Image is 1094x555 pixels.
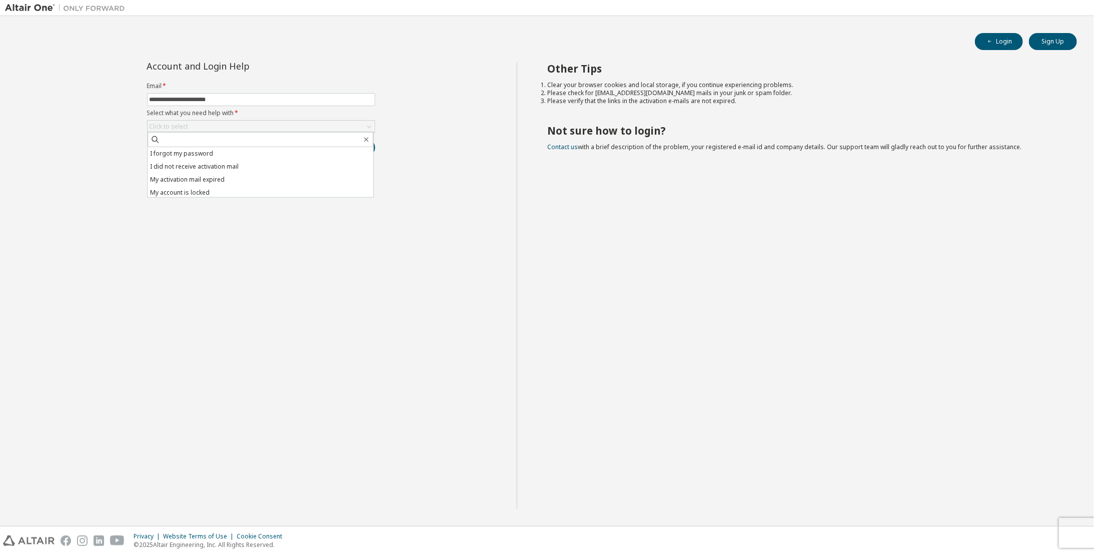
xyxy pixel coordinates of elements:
img: linkedin.svg [94,535,104,546]
button: Login [975,33,1023,50]
div: Cookie Consent [237,532,288,540]
a: Contact us [547,143,578,151]
h2: Not sure how to login? [547,124,1059,137]
img: altair_logo.svg [3,535,55,546]
span: with a brief description of the problem, your registered e-mail id and company details. Our suppo... [547,143,1021,151]
div: Account and Login Help [147,62,330,70]
img: instagram.svg [77,535,88,546]
li: Please check for [EMAIL_ADDRESS][DOMAIN_NAME] mails in your junk or spam folder. [547,89,1059,97]
img: Altair One [5,3,130,13]
p: © 2025 Altair Engineering, Inc. All Rights Reserved. [134,540,288,549]
div: Website Terms of Use [163,532,237,540]
label: Select what you need help with [147,109,375,117]
li: Please verify that the links in the activation e-mails are not expired. [547,97,1059,105]
h2: Other Tips [547,62,1059,75]
img: facebook.svg [61,535,71,546]
label: Email [147,82,375,90]
li: I forgot my password [148,147,373,160]
div: Privacy [134,532,163,540]
div: Click to select [150,123,189,131]
img: youtube.svg [110,535,125,546]
li: Clear your browser cookies and local storage, if you continue experiencing problems. [547,81,1059,89]
div: Click to select [148,121,375,133]
button: Sign Up [1029,33,1077,50]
